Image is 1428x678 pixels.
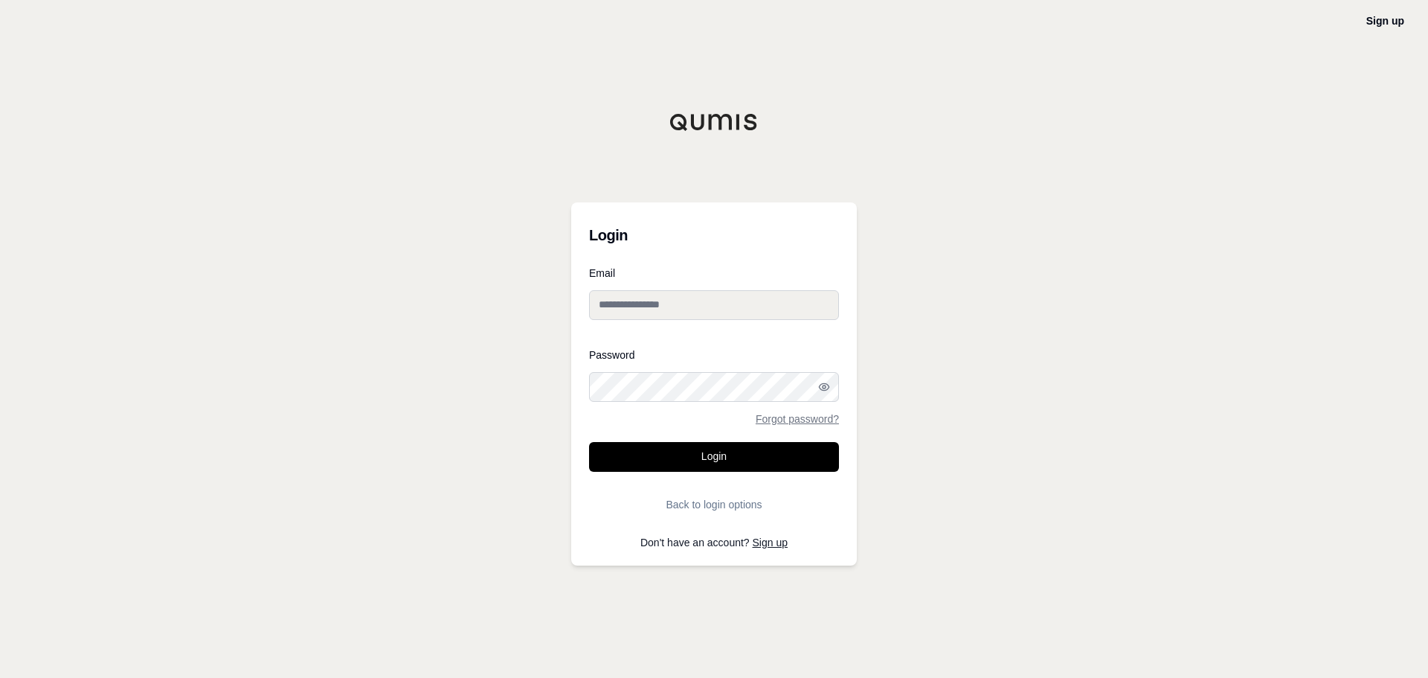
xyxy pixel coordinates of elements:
[589,350,839,360] label: Password
[753,537,788,549] a: Sign up
[589,268,839,278] label: Email
[589,537,839,548] p: Don't have an account?
[669,113,759,131] img: Qumis
[1366,15,1404,27] a: Sign up
[589,490,839,519] button: Back to login options
[589,220,839,250] h3: Login
[589,442,839,472] button: Login
[756,414,839,424] a: Forgot password?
